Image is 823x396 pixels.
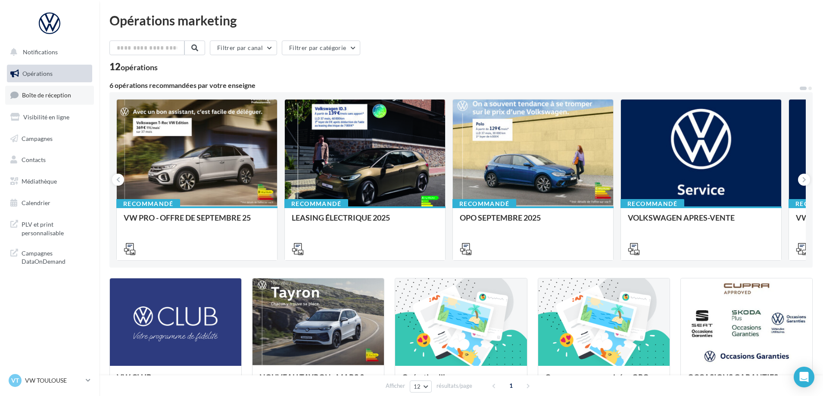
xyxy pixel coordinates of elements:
span: VT [11,376,19,385]
a: Contacts [5,151,94,169]
div: NOUVEAU TAYRON - MARS 2025 [259,373,377,390]
span: 12 [414,383,421,390]
a: Médiathèque [5,172,94,190]
a: Campagnes DataOnDemand [5,244,94,269]
button: Notifications [5,43,90,61]
span: résultats/page [436,382,472,390]
div: 6 opérations recommandées par votre enseigne [109,82,799,89]
div: OPO SEPTEMBRE 2025 [460,213,606,231]
span: 1 [504,379,518,393]
a: Opérations [5,65,94,83]
span: Opérations [22,70,53,77]
div: VW PRO - OFFRE DE SEPTEMBRE 25 [124,213,270,231]
a: Campagnes [5,130,94,148]
a: Calendrier [5,194,94,212]
span: Campagnes [22,134,53,142]
div: VOLKSWAGEN APRES-VENTE [628,213,774,231]
div: 12 [109,62,158,72]
a: Visibilité en ligne [5,108,94,126]
span: PLV et print personnalisable [22,218,89,237]
a: PLV et print personnalisable [5,215,94,240]
div: opérations [121,63,158,71]
div: LEASING ÉLECTRIQUE 2025 [292,213,438,231]
span: Calendrier [22,199,50,206]
div: Open Intercom Messenger [794,367,814,387]
span: Boîte de réception [22,91,71,99]
span: Afficher [386,382,405,390]
a: VT VW TOULOUSE [7,372,92,389]
span: Notifications [23,48,58,56]
div: Opérations marketing [109,14,813,27]
div: Recommandé [284,199,348,209]
div: Opération libre [402,373,520,390]
span: Visibilité en ligne [23,113,69,121]
div: OCCASIONS GARANTIES [688,373,805,390]
a: Boîte de réception [5,86,94,104]
span: Contacts [22,156,46,163]
div: Recommandé [116,199,180,209]
span: Médiathèque [22,178,57,185]
button: 12 [410,380,432,393]
div: Recommandé [452,199,516,209]
div: VW CLUB [117,373,234,390]
button: Filtrer par catégorie [282,41,360,55]
div: Campagnes sponsorisées OPO [545,373,663,390]
button: Filtrer par canal [210,41,277,55]
p: VW TOULOUSE [25,376,82,385]
span: Campagnes DataOnDemand [22,247,89,266]
div: Recommandé [620,199,684,209]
